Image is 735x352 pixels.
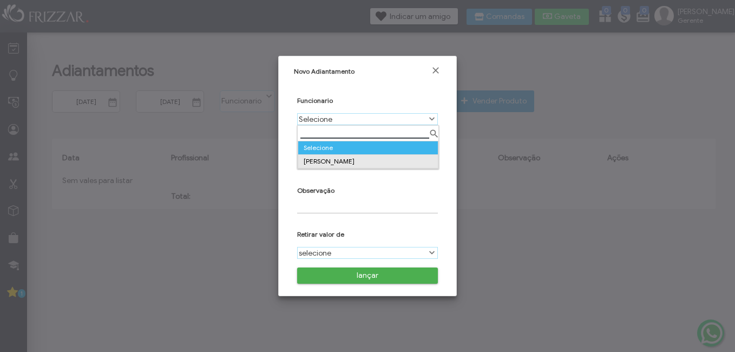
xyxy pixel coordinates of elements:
[298,155,438,168] td: [PERSON_NAME]
[294,67,355,75] span: Novo Adiantamento
[298,114,425,125] label: Selecione
[430,65,441,76] a: Fechar
[297,230,438,238] h4: Retirar valor de
[297,268,438,284] button: lançar
[297,96,438,105] h4: Funcionario
[298,247,425,258] label: selecione
[300,128,429,139] input: Filtro
[305,268,430,284] span: lançar
[298,141,438,155] td: Selecione
[297,186,438,194] h4: Observação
